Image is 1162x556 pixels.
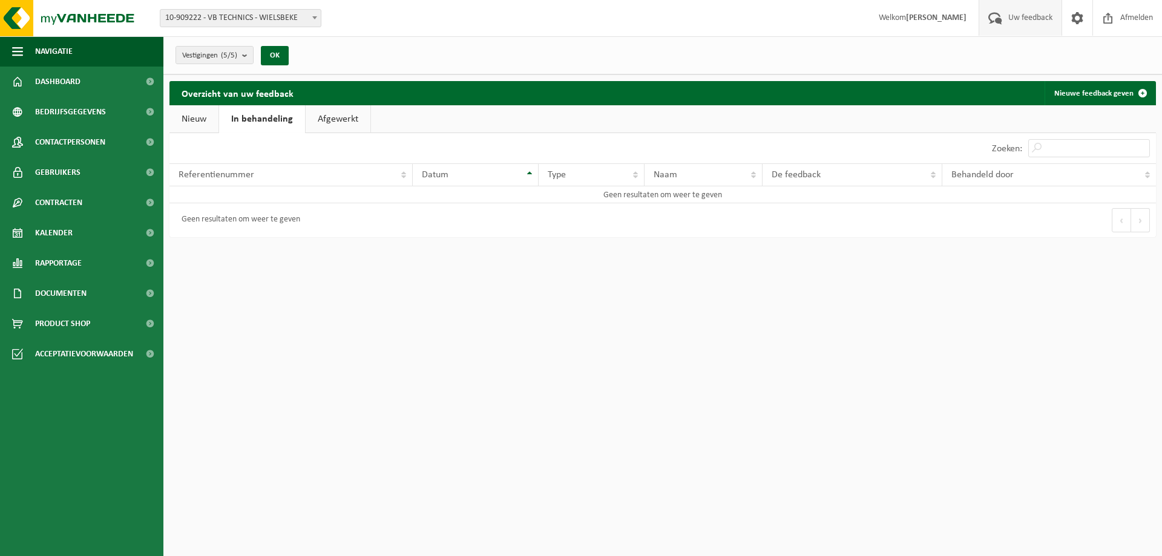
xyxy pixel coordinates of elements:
[35,218,73,248] span: Kalender
[221,51,237,59] count: (5/5)
[772,170,821,180] span: De feedback
[906,13,967,22] strong: [PERSON_NAME]
[306,105,370,133] a: Afgewerkt
[261,46,289,65] button: OK
[35,157,80,188] span: Gebruikers
[35,36,73,67] span: Navigatie
[1131,208,1150,232] button: Next
[182,47,237,65] span: Vestigingen
[179,170,254,180] span: Referentienummer
[35,309,90,339] span: Product Shop
[160,10,321,27] span: 10-909222 - VB TECHNICS - WIELSBEKE
[169,81,306,105] h2: Overzicht van uw feedback
[160,9,321,27] span: 10-909222 - VB TECHNICS - WIELSBEKE
[169,105,218,133] a: Nieuw
[654,170,677,180] span: Naam
[35,248,82,278] span: Rapportage
[1112,208,1131,232] button: Previous
[951,170,1014,180] span: Behandeld door
[35,97,106,127] span: Bedrijfsgegevens
[219,105,305,133] a: In behandeling
[35,67,80,97] span: Dashboard
[1045,81,1155,105] a: Nieuwe feedback geven
[422,170,448,180] span: Datum
[992,144,1022,154] label: Zoeken:
[548,170,566,180] span: Type
[35,127,105,157] span: Contactpersonen
[35,278,87,309] span: Documenten
[176,209,300,231] div: Geen resultaten om weer te geven
[176,46,254,64] button: Vestigingen(5/5)
[35,339,133,369] span: Acceptatievoorwaarden
[169,186,1156,203] td: Geen resultaten om weer te geven
[35,188,82,218] span: Contracten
